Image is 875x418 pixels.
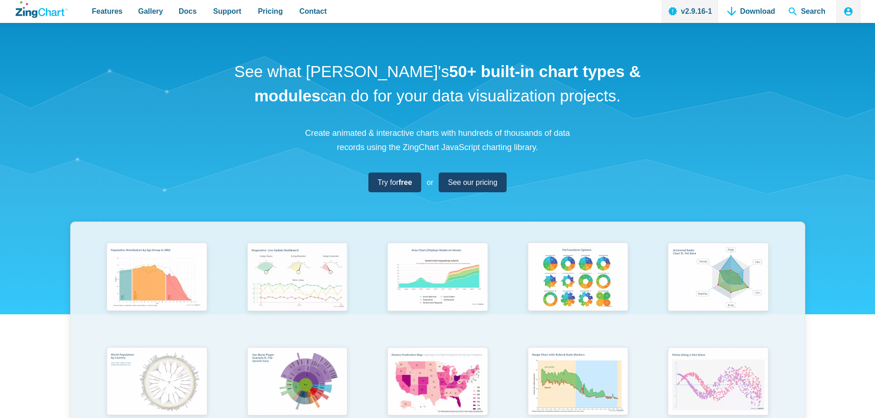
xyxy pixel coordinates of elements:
[138,5,163,17] span: Gallery
[648,238,789,342] a: Animated Radar Chart ft. Pet Data
[16,1,68,18] a: ZingChart Logo. Click to return to the homepage
[368,173,421,192] a: Try forfree
[662,238,774,318] img: Animated Radar Chart ft. Pet Data
[367,238,508,342] a: Area Chart (Displays Nodes on Hover)
[101,238,213,318] img: Population Distribution by Age Group in 2052
[179,5,197,17] span: Docs
[241,238,353,318] img: Responsive Live Update Dashboard
[231,60,644,108] h1: See what [PERSON_NAME]'s can do for your data visualization projects.
[299,5,327,17] span: Contact
[92,5,123,17] span: Features
[439,173,507,192] a: See our pricing
[508,238,648,342] a: Pie Transform Options
[254,62,641,105] strong: 50+ built-in chart types & modules
[227,238,367,342] a: Responsive Live Update Dashboard
[522,238,634,318] img: Pie Transform Options
[448,176,497,189] span: See our pricing
[258,5,282,17] span: Pricing
[213,5,241,17] span: Support
[87,238,227,342] a: Population Distribution by Age Group in 2052
[378,176,412,189] span: Try for
[399,178,412,186] strong: free
[381,238,493,318] img: Area Chart (Displays Nodes on Hover)
[427,176,433,189] span: or
[300,126,576,154] p: Create animated & interactive charts with hundreds of thousands of data records using the ZingCha...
